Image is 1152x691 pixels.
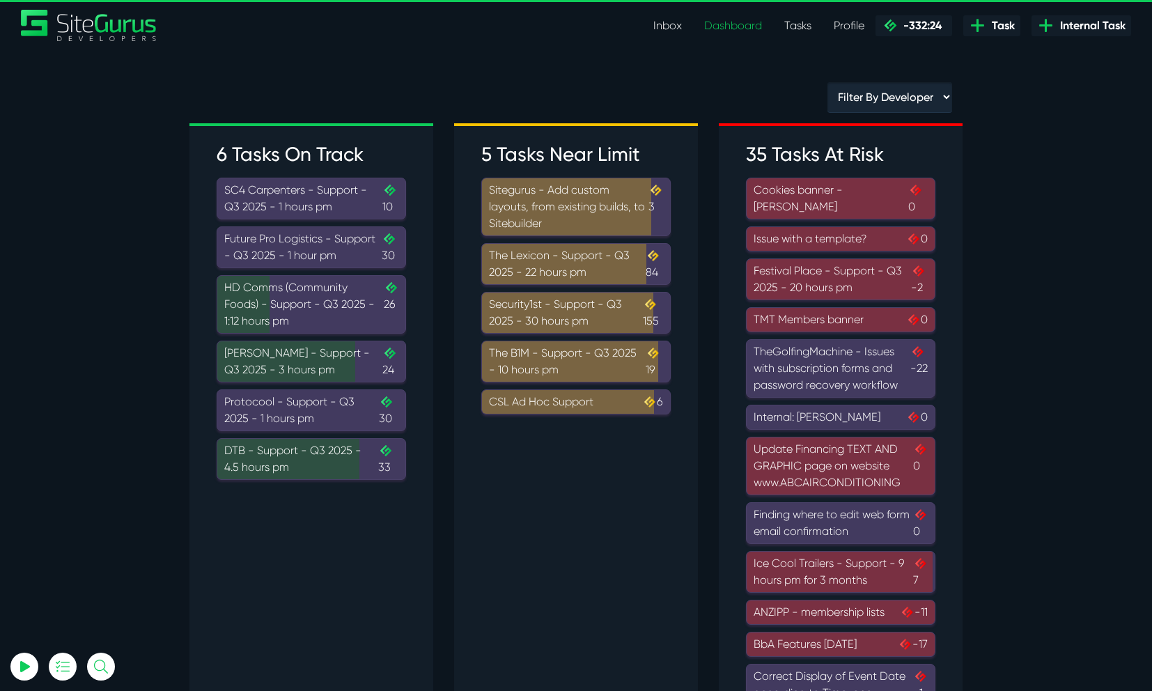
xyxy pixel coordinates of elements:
[217,226,406,268] a: Future Pro Logistics - Support - Q3 2025 - 1 hour pm30
[217,178,406,219] a: SC4 Carpenters - Support - Q3 2025 - 1 hours pm10
[224,182,398,215] div: SC4 Carpenters - Support - Q3 2025 - 1 hours pm
[384,279,398,329] span: 26
[754,409,928,426] div: Internal: [PERSON_NAME]
[378,442,398,476] span: 33
[1054,17,1126,34] span: Internal Task
[754,343,928,394] div: TheGolfingMachine - Issues with subscription forms and password recovery workflow
[963,15,1020,36] a: Task
[746,178,935,219] a: Cookies banner - [PERSON_NAME]0
[217,389,406,431] a: Protocool - Support - Q3 2025 - 1 hours pm30
[913,441,928,491] span: 0
[224,394,398,427] div: Protocool - Support - Q3 2025 - 1 hours pm
[489,394,663,410] div: CSL Ad Hoc Support
[646,247,663,281] span: 84
[754,636,928,653] div: BbA Features [DATE]
[754,311,928,328] div: TMT Members banner
[489,345,663,378] div: The B1M - Support - Q3 2025 - 10 hours pm
[754,441,928,491] div: Update Financing TEXT AND GRAPHIC page on website www.ABCAIRCONDITIONING
[642,12,693,40] a: Inbox
[643,296,663,329] span: 155
[746,339,935,398] a: TheGolfingMachine - Issues with subscription forms and password recovery workflow-22
[773,12,823,40] a: Tasks
[898,19,942,32] span: -332:24
[481,143,671,166] h3: 5 Tasks Near Limit
[1032,15,1131,36] a: Internal Task
[489,182,663,232] div: Sitegurus - Add custom layouts, from existing builds, to Sitebuilder
[224,345,398,378] div: [PERSON_NAME] - Support - Q3 2025 - 3 hours pm
[754,555,928,589] div: Ice Cool Trailers - Support - 9 hours pm for 3 months
[224,231,398,264] div: Future Pro Logistics - Support - Q3 2025 - 1 hour pm
[481,178,671,236] a: Sitegurus - Add custom layouts, from existing builds, to Sitebuilder3
[746,600,935,625] a: ANZIPP - membership lists-11
[382,345,398,378] span: 24
[906,409,928,426] span: 0
[746,258,935,300] a: Festival Place - Support - Q3 2025 - 20 hours pm-2
[481,292,671,334] a: Security1st - Support - Q3 2025 - 30 hours pm155
[908,182,928,215] span: 0
[911,263,928,296] span: -2
[481,243,671,285] a: The Lexicon - Support - Q3 2025 - 22 hours pm84
[986,17,1015,34] span: Task
[217,341,406,382] a: [PERSON_NAME] - Support - Q3 2025 - 3 hours pm24
[746,551,935,593] a: Ice Cool Trailers - Support - 9 hours pm for 3 months7
[910,343,928,394] span: -22
[379,394,398,427] span: 30
[746,226,935,251] a: Issue with a template?0
[913,506,928,540] span: 0
[648,182,663,232] span: 3
[746,143,935,166] h3: 35 Tasks At Risk
[746,502,935,544] a: Finding where to edit web form email confirmation0
[913,555,928,589] span: 7
[746,437,935,495] a: Update Financing TEXT AND GRAPHIC page on website www.ABCAIRCONDITIONING0
[382,231,398,264] span: 30
[217,438,406,480] a: DTB - Support - Q3 2025 - 4.5 hours pm33
[746,307,935,332] a: TMT Members banner0
[21,10,157,41] a: SiteGurus
[21,10,157,41] img: Sitegurus Logo
[875,15,952,36] a: -332:24
[481,389,671,414] a: CSL Ad Hoc Support6
[489,247,663,281] div: The Lexicon - Support - Q3 2025 - 22 hours pm
[754,604,928,621] div: ANZIPP - membership lists
[481,341,671,382] a: The B1M - Support - Q3 2025 - 10 hours pm19
[646,345,663,378] span: 19
[754,231,928,247] div: Issue with a template?
[746,405,935,430] a: Internal: [PERSON_NAME]0
[754,182,928,215] div: Cookies banner - [PERSON_NAME]
[693,12,773,40] a: Dashboard
[489,296,663,329] div: Security1st - Support - Q3 2025 - 30 hours pm
[898,636,928,653] span: -17
[823,12,875,40] a: Profile
[224,442,398,476] div: DTB - Support - Q3 2025 - 4.5 hours pm
[224,279,398,329] div: HD Comms (Community Foods) - Support - Q3 2025 - 1:12 hours pm
[746,632,935,657] a: BbA Features [DATE]-17
[217,275,406,334] a: HD Comms (Community Foods) - Support - Q3 2025 - 1:12 hours pm26
[642,394,663,410] span: 6
[906,311,928,328] span: 0
[217,143,406,166] h3: 6 Tasks On Track
[906,231,928,247] span: 0
[382,182,398,215] span: 10
[754,263,928,296] div: Festival Place - Support - Q3 2025 - 20 hours pm
[900,604,928,621] span: -11
[754,506,928,540] div: Finding where to edit web form email confirmation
